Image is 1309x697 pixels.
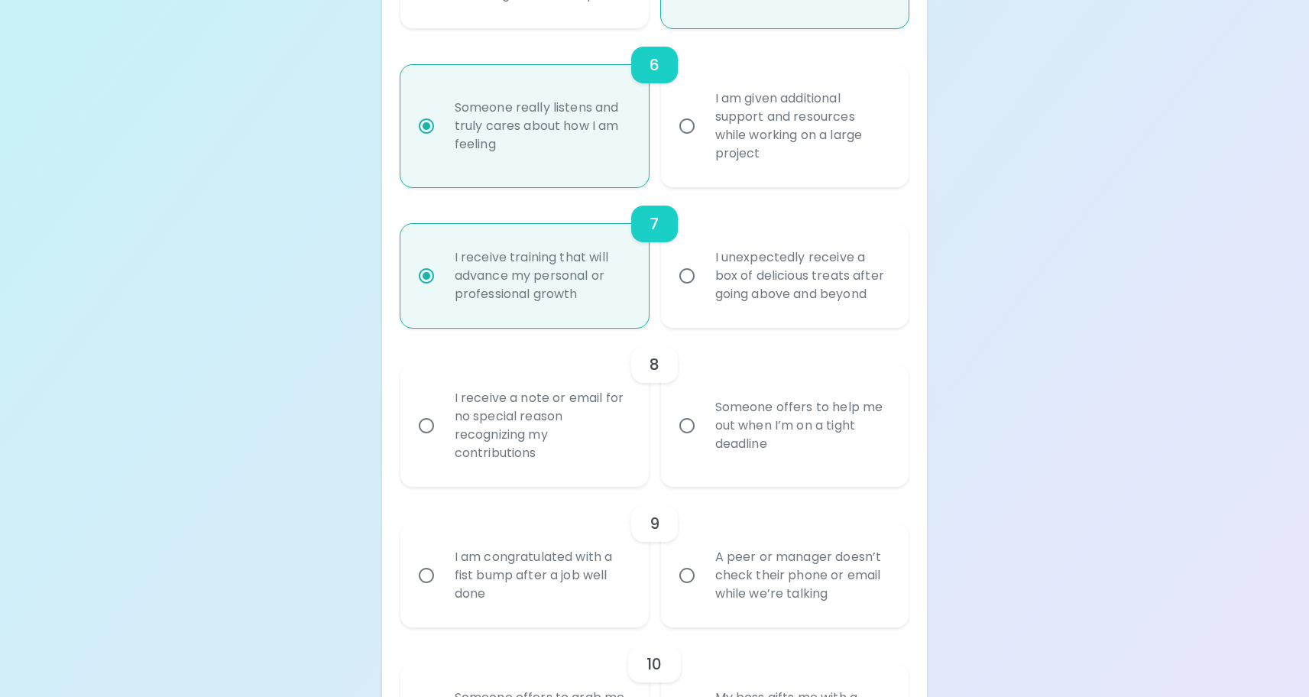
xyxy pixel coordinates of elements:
h6: 7 [650,212,659,236]
div: I receive a note or email for no special reason recognizing my contributions [442,371,640,481]
div: choice-group-check [400,28,909,187]
div: Someone offers to help me out when I’m on a tight deadline [703,380,901,472]
div: I receive training that will advance my personal or professional growth [442,230,640,322]
div: Someone really listens and truly cares about how I am feeling [442,80,640,172]
h6: 6 [650,53,659,77]
div: I unexpectedly receive a box of delicious treats after going above and beyond [703,230,901,322]
h6: 9 [650,511,659,536]
div: choice-group-check [400,487,909,627]
div: choice-group-check [400,187,909,328]
div: I am congratulated with a fist bump after a job well done [442,530,640,621]
div: choice-group-check [400,328,909,487]
div: I am given additional support and resources while working on a large project [703,71,901,181]
h6: 8 [650,352,659,377]
div: A peer or manager doesn’t check their phone or email while we’re talking [703,530,901,621]
h6: 10 [646,652,662,676]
